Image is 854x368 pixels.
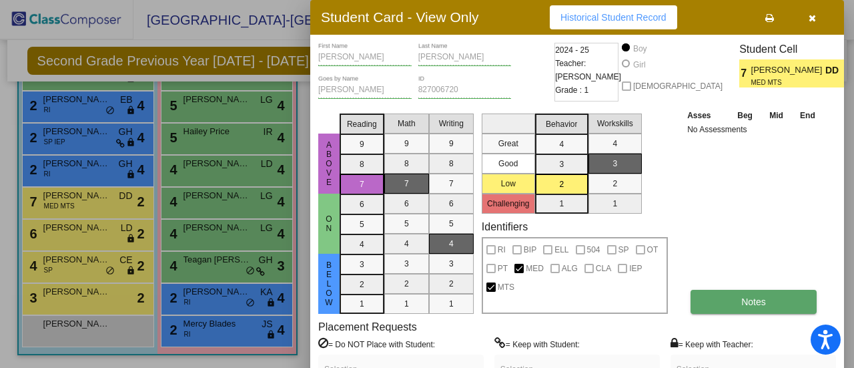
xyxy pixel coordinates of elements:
span: [PERSON_NAME] [751,63,825,77]
span: MED MTS [751,77,816,87]
label: Placement Requests [318,321,417,333]
button: Historical Student Record [550,5,677,29]
span: ELL [554,242,568,258]
label: = Keep with Teacher: [671,337,753,351]
th: Beg [729,108,761,123]
input: Enter ID [418,85,512,95]
div: Boy [632,43,647,55]
div: Girl [632,59,646,71]
span: BIP [524,242,536,258]
span: SP [618,242,629,258]
button: Notes [691,290,817,314]
th: End [791,108,823,123]
span: MTS [498,279,514,295]
label: Identifiers [482,220,528,233]
label: = Do NOT Place with Student: [318,337,435,351]
th: Mid [761,108,791,123]
span: IEP [629,260,642,277]
th: Asses [684,108,729,123]
span: On [323,214,335,233]
span: Above [323,140,335,187]
span: CLA [596,260,611,277]
h3: Student Card - View Only [321,9,479,25]
span: [DEMOGRAPHIC_DATA] [633,78,723,94]
span: Teacher: [PERSON_NAME] [555,57,621,83]
span: Notes [741,297,766,307]
span: MED [526,260,544,277]
span: OT [647,242,659,258]
span: ALG [562,260,578,277]
span: Historical Student Record [560,12,667,23]
span: DD [825,63,844,77]
span: PT [498,260,508,277]
td: No Assessments [684,123,824,136]
span: 2024 - 25 [555,43,589,57]
span: 504 [587,242,600,258]
span: 7 [739,65,751,81]
input: goes by name [318,85,412,95]
span: RI [498,242,506,258]
span: Below [323,260,335,307]
label: = Keep with Student: [494,337,580,351]
span: Grade : 1 [555,83,588,97]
